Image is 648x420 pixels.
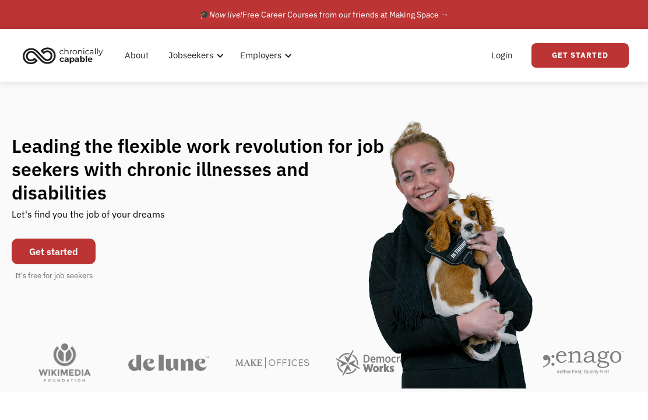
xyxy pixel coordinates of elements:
div: Employers [240,48,281,62]
a: Get Started [531,43,629,68]
a: About [118,37,156,74]
div: 🎓 Free Career Courses from our friends at Making Space → [199,8,449,22]
h1: Leading the flexible work revolution for job seekers with chronic illnesses and disabilities [12,134,386,204]
div: It's free for job seekers [15,270,93,282]
em: Now live! [209,9,242,20]
a: Get started [12,239,96,264]
div: Jobseekers [161,37,227,74]
div: Jobseekers [168,48,213,62]
div: Let's find you the job of your dreams [12,204,165,233]
a: home [19,43,112,68]
img: Chronically Capable logo [19,43,107,68]
div: Employers [233,37,295,74]
a: Login [484,37,520,74]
